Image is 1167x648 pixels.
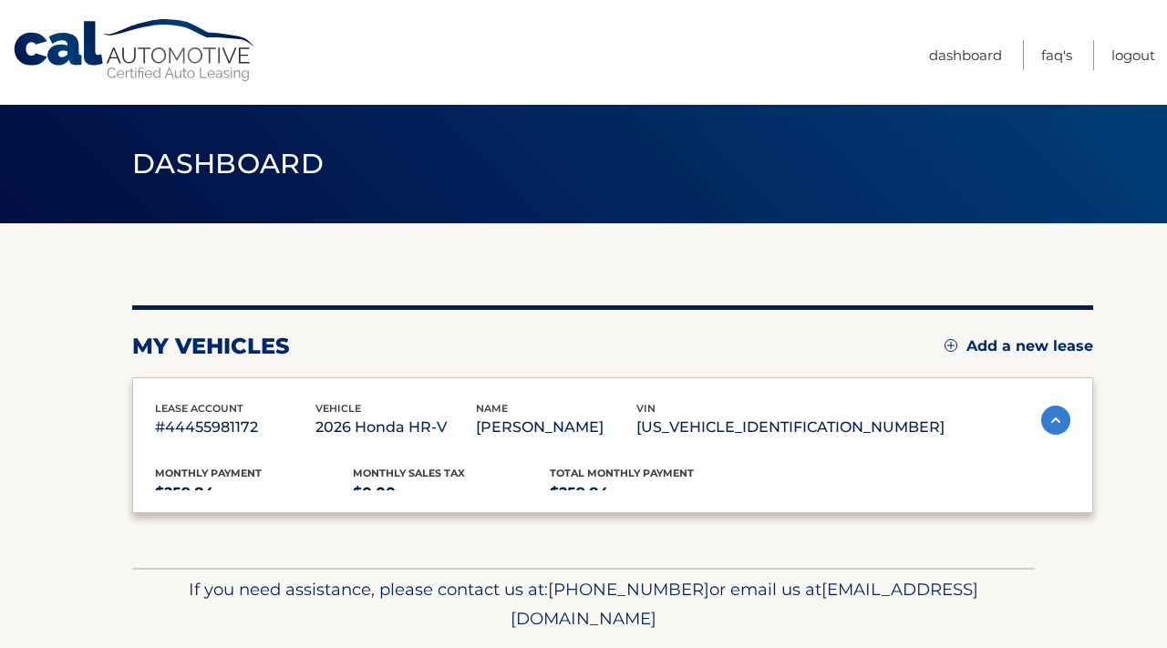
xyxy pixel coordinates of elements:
h2: my vehicles [132,333,290,360]
a: Cal Automotive [12,18,258,83]
p: $259.84 [155,480,353,506]
a: Add a new lease [945,337,1093,355]
span: Total Monthly Payment [550,467,694,479]
p: #44455981172 [155,415,315,440]
span: Monthly sales Tax [353,467,465,479]
p: [PERSON_NAME] [476,415,636,440]
span: Monthly Payment [155,467,262,479]
p: [US_VEHICLE_IDENTIFICATION_NUMBER] [636,415,945,440]
a: Dashboard [929,40,1002,70]
span: vehicle [315,402,361,415]
p: $259.84 [550,480,748,506]
span: name [476,402,508,415]
span: lease account [155,402,243,415]
span: vin [636,402,656,415]
p: $0.00 [353,480,551,506]
p: If you need assistance, please contact us at: or email us at [144,575,1023,633]
a: FAQ's [1041,40,1072,70]
img: accordion-active.svg [1041,406,1070,435]
img: add.svg [945,339,957,352]
span: [PHONE_NUMBER] [548,579,709,600]
span: Dashboard [132,147,324,180]
p: 2026 Honda HR-V [315,415,476,440]
a: Logout [1111,40,1155,70]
